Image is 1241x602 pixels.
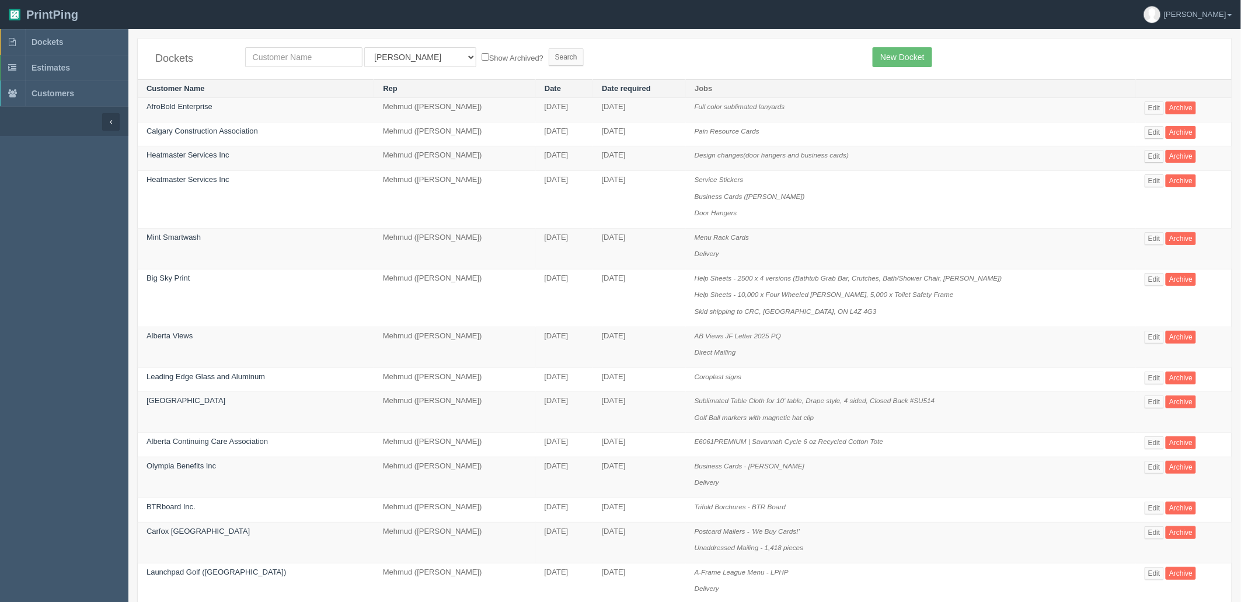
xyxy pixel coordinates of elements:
[536,122,593,146] td: [DATE]
[9,9,20,20] img: logo-3e63b451c926e2ac314895c53de4908e5d424f24456219fb08d385ab2e579770.png
[695,348,736,356] i: Direct Mailing
[1166,126,1196,139] a: Archive
[1166,502,1196,514] a: Archive
[695,250,719,257] i: Delivery
[695,290,954,298] i: Help Sheets - 10,000 x Four Wheeled [PERSON_NAME], 5,000 x Toilet Safety Frame
[695,332,781,339] i: AB Views JF Letter 2025 PQ
[1145,101,1164,114] a: Edit
[147,233,201,242] a: Mint Smartwash
[695,307,877,315] i: Skid shipping to CRC, [GEOGRAPHIC_DATA], ON L4Z 4G3
[32,37,63,47] span: Dockets
[147,461,216,470] a: Olympia Benefits Inc
[374,269,536,327] td: Mehmud ([PERSON_NAME])
[593,392,686,433] td: [DATE]
[374,327,536,367] td: Mehmud ([PERSON_NAME])
[536,228,593,269] td: [DATE]
[1166,273,1196,286] a: Archive
[147,527,250,535] a: Carfox [GEOGRAPHIC_DATA]
[155,53,228,65] h4: Dockets
[593,122,686,146] td: [DATE]
[383,84,398,93] a: Rep
[1145,372,1164,384] a: Edit
[695,176,744,183] i: Service Stickers
[695,192,805,200] i: Business Cards ([PERSON_NAME])
[32,89,74,98] span: Customers
[536,98,593,123] td: [DATE]
[482,51,543,64] label: Show Archived?
[1145,526,1164,539] a: Edit
[536,522,593,563] td: [DATE]
[1166,567,1196,580] a: Archive
[536,457,593,498] td: [DATE]
[374,392,536,433] td: Mehmud ([PERSON_NAME])
[695,568,789,576] i: A-Frame League Menu - LPHP
[1166,526,1196,539] a: Archive
[593,367,686,392] td: [DATE]
[536,392,593,433] td: [DATE]
[374,367,536,392] td: Mehmud ([PERSON_NAME])
[1145,395,1164,408] a: Edit
[482,53,489,61] input: Show Archived?
[695,151,849,159] i: Design changes(door hangers and business cards)
[695,503,786,510] i: Trifold Borchures - BTR Board
[695,414,814,421] i: Golf Ball markers with magnetic hat clip
[32,63,70,72] span: Estimates
[549,48,584,66] input: Search
[147,175,229,184] a: Heatmaster Services Inc
[147,274,190,282] a: Big Sky Print
[545,84,561,93] a: Date
[374,122,536,146] td: Mehmud ([PERSON_NAME])
[695,397,935,404] i: Sublimated Table Cloth for 10' table, Drape style, 4 sided, Closed Back #SU514
[695,462,804,470] i: Business Cards - [PERSON_NAME]
[593,457,686,498] td: [DATE]
[374,98,536,123] td: Mehmud ([PERSON_NAME])
[695,209,737,216] i: Door Hangers
[1166,101,1196,114] a: Archive
[147,568,286,576] a: Launchpad Golf ([GEOGRAPHIC_DATA])
[695,478,719,486] i: Delivery
[593,146,686,171] td: [DATE]
[245,47,362,67] input: Customer Name
[1166,395,1196,408] a: Archive
[1145,174,1164,187] a: Edit
[374,171,536,229] td: Mehmud ([PERSON_NAME])
[147,127,258,135] a: Calgary Construction Association
[374,522,536,563] td: Mehmud ([PERSON_NAME])
[374,433,536,457] td: Mehmud ([PERSON_NAME])
[147,331,193,340] a: Alberta Views
[695,527,800,535] i: Postcard Mailers - 'We Buy Cards!'
[147,502,196,511] a: BTRboard Inc.
[1145,502,1164,514] a: Edit
[536,327,593,367] td: [DATE]
[695,274,1002,282] i: Help Sheets - 2500 x 4 versions (Bathtub Grab Bar, Crutches, Bath/Shower Chair, [PERSON_NAME])
[593,498,686,523] td: [DATE]
[593,433,686,457] td: [DATE]
[1145,331,1164,344] a: Edit
[1144,6,1160,23] img: avatar_default-7531ab5dedf162e01f1e0bb0964e6a185e93c5c22dfe317fb01d7f8cd2b1632c.jpg
[593,522,686,563] td: [DATE]
[147,372,265,381] a: Leading Edge Glass and Aluminum
[1145,436,1164,449] a: Edit
[695,127,759,135] i: Pain Resource Cards
[1166,372,1196,384] a: Archive
[1166,150,1196,163] a: Archive
[593,171,686,229] td: [DATE]
[536,171,593,229] td: [DATE]
[536,433,593,457] td: [DATE]
[147,150,229,159] a: Heatmaster Services Inc
[602,84,651,93] a: Date required
[536,269,593,327] td: [DATE]
[147,84,205,93] a: Customer Name
[1166,174,1196,187] a: Archive
[147,396,225,405] a: [GEOGRAPHIC_DATA]
[147,437,268,446] a: Alberta Continuing Care Association
[593,98,686,123] td: [DATE]
[1145,461,1164,474] a: Edit
[686,79,1136,98] th: Jobs
[695,233,750,241] i: Menu Rack Cards
[147,102,212,111] a: AfroBold Enterprise
[374,457,536,498] td: Mehmud ([PERSON_NAME])
[1145,232,1164,245] a: Edit
[1145,273,1164,286] a: Edit
[374,146,536,171] td: Mehmud ([PERSON_NAME])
